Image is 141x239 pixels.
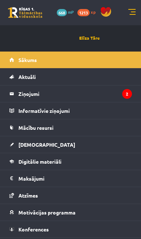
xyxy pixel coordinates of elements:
[9,68,132,85] a: Aktuāli
[18,170,132,187] legend: Maksājumi
[18,57,37,63] span: Sākums
[9,187,132,204] a: Atzīmes
[18,209,76,216] span: Motivācijas programma
[9,85,132,102] a: Ziņojumi2
[9,153,132,170] a: Digitālie materiāli
[9,102,132,119] a: Informatīvie ziņojumi
[9,136,132,153] a: [DEMOGRAPHIC_DATA]
[57,9,67,16] span: 668
[9,204,132,221] a: Motivācijas programma
[9,221,132,238] a: Konferences
[9,119,132,136] a: Mācību resursi
[18,124,54,131] span: Mācību resursi
[18,141,75,148] span: [DEMOGRAPHIC_DATA]
[18,102,132,119] legend: Informatīvie ziņojumi
[77,9,90,16] span: 1213
[18,226,49,233] span: Konferences
[69,35,100,42] a: Elīza Tāre
[18,74,36,80] span: Aktuāli
[8,7,42,18] a: Rīgas 1. Tālmācības vidusskola
[91,9,95,15] span: xp
[18,85,132,102] legend: Ziņojumi
[9,52,132,68] a: Sākums
[68,9,74,15] span: mP
[9,170,132,187] a: Maksājumi
[122,89,132,99] i: 2
[18,192,38,199] span: Atzīmes
[18,158,61,165] span: Digitālie materiāli
[77,9,99,15] a: 1213 xp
